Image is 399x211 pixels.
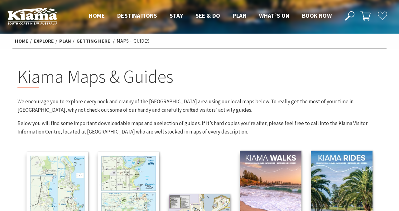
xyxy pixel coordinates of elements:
span: Book now [302,12,332,19]
h2: Kiama Maps & Guides [17,66,382,88]
span: Stay [170,12,183,19]
span: What’s On [259,12,290,19]
span: See & Do [195,12,220,19]
li: Maps + Guides [117,37,150,45]
span: Destinations [117,12,157,19]
a: Plan [59,38,71,44]
a: Getting Here [76,38,110,44]
p: We encourage you to explore every nook and cranny of the [GEOGRAPHIC_DATA] area using our local m... [17,97,382,114]
p: Below you will find some important downloadable maps and a selection of guides. If it’s hard copi... [17,119,382,136]
a: Home [15,38,28,44]
nav: Main Menu [83,11,338,21]
span: Home [89,12,105,19]
a: Explore [34,38,54,44]
img: Kiama Logo [7,7,57,25]
span: Plan [233,12,247,19]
